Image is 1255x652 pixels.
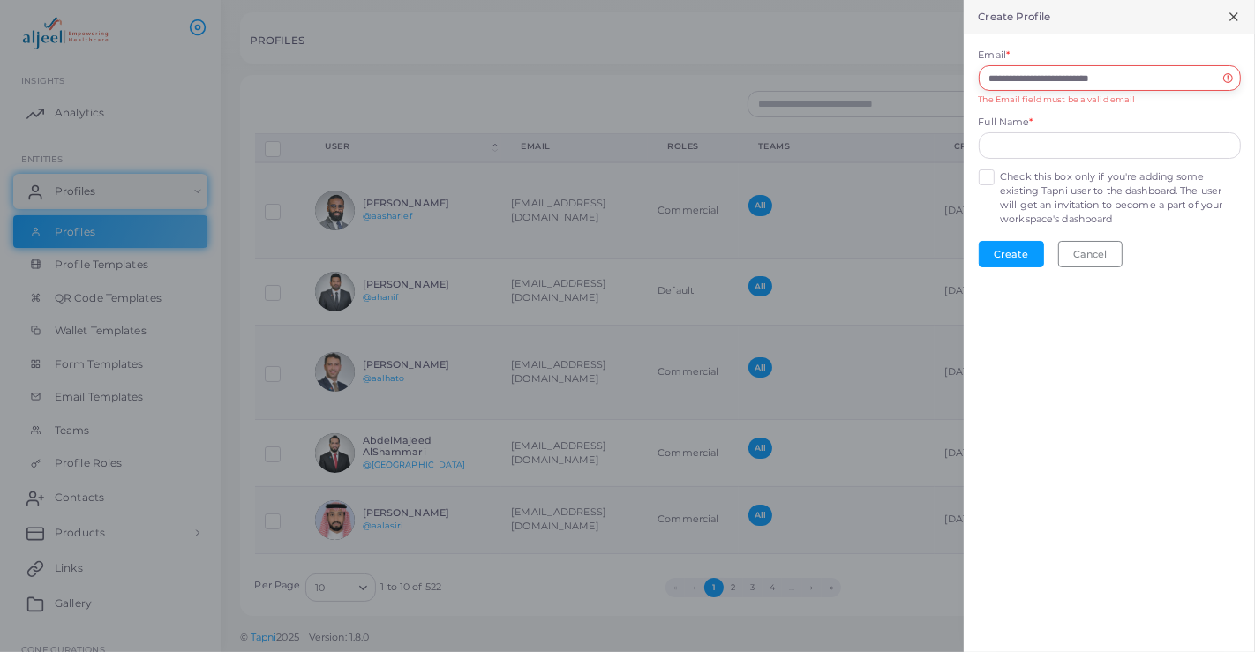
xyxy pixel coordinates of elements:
h5: Create Profile [979,11,1051,23]
div: The Email field must be a valid email [979,94,1241,106]
label: Email [979,49,1011,63]
label: Full Name [979,116,1033,130]
button: Cancel [1058,241,1123,267]
label: Check this box only if you're adding some existing Tapni user to the dashboard. The user will get... [1000,170,1240,227]
button: Create [979,241,1044,267]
